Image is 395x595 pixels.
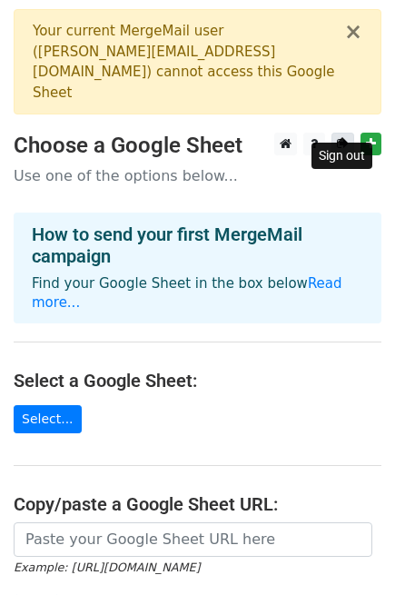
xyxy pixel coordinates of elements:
p: Find your Google Sheet in the box below [32,274,363,312]
input: Paste your Google Sheet URL here [14,522,372,557]
a: Select... [14,405,82,433]
h4: Copy/paste a Google Sheet URL: [14,493,381,515]
a: Read more... [32,275,342,311]
div: Your current MergeMail user ( [PERSON_NAME][EMAIL_ADDRESS][DOMAIN_NAME] ) cannot access this Goog... [33,21,344,103]
iframe: Chat Widget [304,508,395,595]
small: Example: [URL][DOMAIN_NAME] [14,560,200,574]
button: × [344,21,362,43]
h3: Choose a Google Sheet [14,133,381,159]
h4: Select a Google Sheet: [14,370,381,392]
p: Use one of the options below... [14,166,381,185]
div: Sign out [311,143,372,169]
h4: How to send your first MergeMail campaign [32,223,363,267]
